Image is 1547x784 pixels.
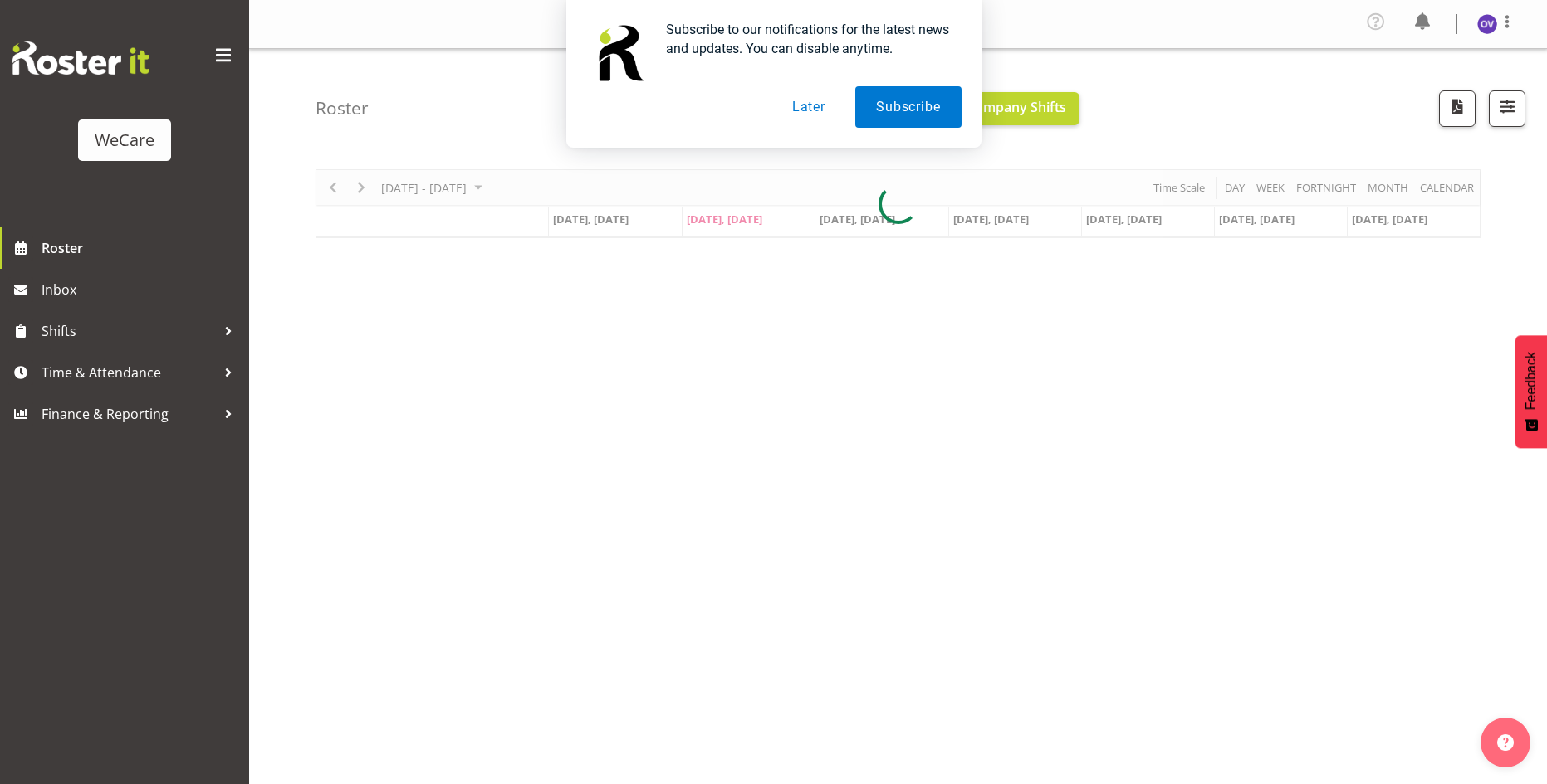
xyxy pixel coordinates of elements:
span: Roster [42,236,241,261]
div: Subscribe to our notifications for the latest news and updates. You can disable anytime. [653,20,962,58]
button: Later [771,86,846,128]
span: Shifts [42,319,216,343]
span: Inbox [42,277,241,302]
span: Finance & Reporting [42,402,216,426]
img: notification icon [586,20,653,86]
img: help-xxl-2.png [1497,734,1514,751]
span: Time & Attendance [42,360,216,385]
button: Subscribe [855,86,961,128]
span: Feedback [1524,352,1539,410]
button: Feedback - Show survey [1515,335,1547,448]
